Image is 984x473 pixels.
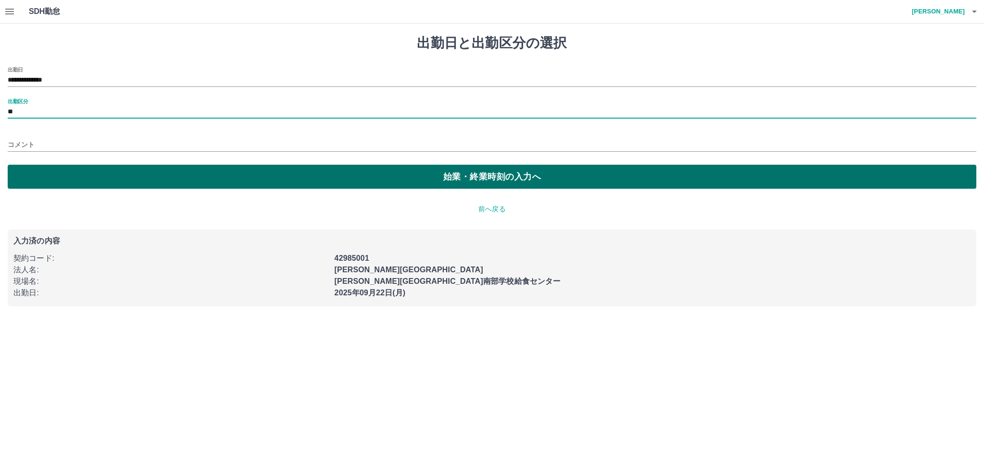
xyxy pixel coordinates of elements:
[8,204,976,214] p: 前へ戻る
[13,264,328,276] p: 法人名 :
[8,97,28,105] label: 出勤区分
[8,66,23,73] label: 出勤日
[334,289,405,297] b: 2025年09月22日(月)
[334,277,560,285] b: [PERSON_NAME][GEOGRAPHIC_DATA]南部学校給食センター
[13,276,328,287] p: 現場名 :
[8,165,976,189] button: 始業・終業時刻の入力へ
[334,266,483,274] b: [PERSON_NAME][GEOGRAPHIC_DATA]
[13,287,328,299] p: 出勤日 :
[334,254,369,262] b: 42985001
[13,237,971,245] p: 入力済の内容
[8,35,976,51] h1: 出勤日と出勤区分の選択
[13,253,328,264] p: 契約コード :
